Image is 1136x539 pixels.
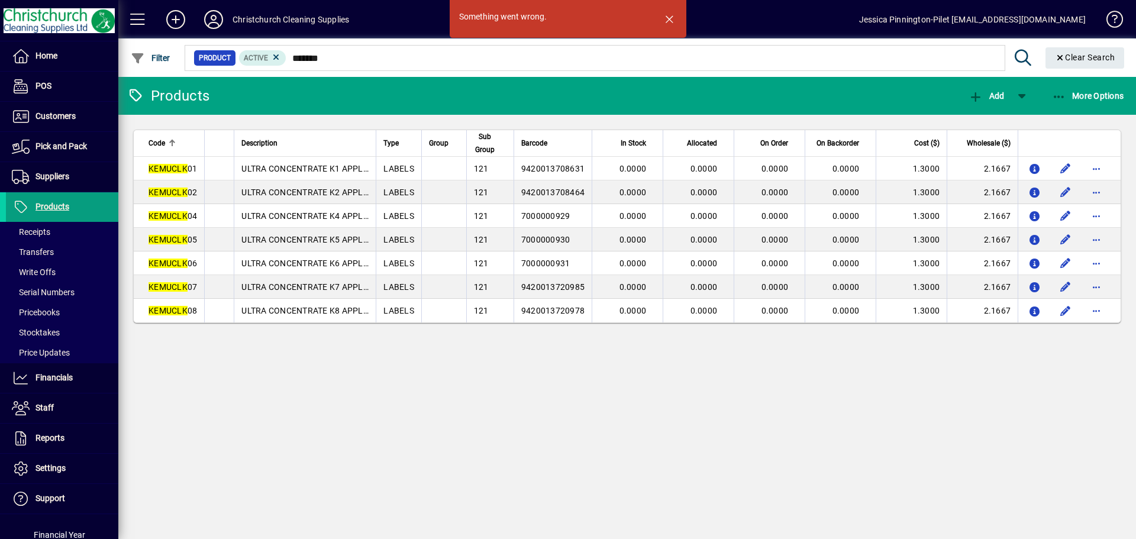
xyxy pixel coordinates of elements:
span: ULTRA CONCENTRATE K7 APPLICATOR LABEL ONLY [241,282,443,292]
button: Edit [1056,254,1075,273]
em: KEMUCLK [149,188,188,197]
button: Edit [1056,230,1075,249]
div: Allocated [670,137,728,150]
button: More Options [1049,85,1127,106]
span: More Options [1052,91,1124,101]
em: KEMUCLK [149,259,188,268]
span: 121 [474,259,489,268]
span: On Backorder [816,137,859,150]
span: 0.0000 [690,188,718,197]
span: 7000000930 [521,235,570,244]
span: Code [149,137,165,150]
span: LABELS [383,235,414,244]
a: Pricebooks [6,302,118,322]
span: Sub Group [474,130,496,156]
a: Suppliers [6,162,118,192]
span: 9420013708631 [521,164,585,173]
span: On Order [760,137,788,150]
td: 2.1667 [947,180,1018,204]
span: 0.0000 [832,235,860,244]
div: On Backorder [812,137,870,150]
span: 121 [474,306,489,315]
div: Barcode [521,137,585,150]
div: Products [127,86,209,105]
span: 08 [149,306,197,315]
span: Barcode [521,137,547,150]
span: Customers [35,111,76,121]
span: ULTRA CONCENTRATE K1 APPLICATOR LABEL ONLY [241,164,443,173]
span: LABELS [383,164,414,173]
span: Staff [35,403,54,412]
td: 2.1667 [947,299,1018,322]
div: Christchurch Cleaning Supplies [233,10,349,29]
td: 1.3000 [876,299,947,322]
td: 1.3000 [876,228,947,251]
span: Active [244,54,268,62]
div: Group [429,137,459,150]
span: 0.0000 [619,164,647,173]
span: Settings [35,463,66,473]
span: Receipts [12,227,50,237]
span: LABELS [383,259,414,268]
span: 0.0000 [761,259,789,268]
div: Code [149,137,197,150]
span: 7000000931 [521,259,570,268]
button: More options [1087,206,1106,225]
button: Edit [1056,183,1075,202]
span: 0.0000 [761,306,789,315]
span: 0.0000 [619,235,647,244]
button: More options [1087,277,1106,296]
span: Pick and Pack [35,141,87,151]
td: 2.1667 [947,275,1018,299]
td: 1.3000 [876,157,947,180]
span: Reports [35,433,64,443]
td: 1.3000 [876,275,947,299]
span: 0.0000 [690,211,718,221]
span: Cost ($) [914,137,940,150]
span: 9420013720985 [521,282,585,292]
td: 1.3000 [876,251,947,275]
span: Serial Numbers [12,288,75,297]
button: More options [1087,301,1106,320]
button: Profile [195,9,233,30]
a: Reports [6,424,118,453]
span: 0.0000 [832,306,860,315]
a: Price Updates [6,343,118,363]
a: Write Offs [6,262,118,282]
span: 07 [149,282,197,292]
a: Support [6,484,118,514]
span: 0.0000 [832,211,860,221]
span: Filter [131,53,170,63]
span: 0.0000 [761,211,789,221]
a: Customers [6,102,118,131]
span: 121 [474,235,489,244]
span: 05 [149,235,197,244]
span: 0.0000 [761,164,789,173]
button: Edit [1056,206,1075,225]
span: Home [35,51,57,60]
span: 7000000929 [521,211,570,221]
span: 0.0000 [690,235,718,244]
a: Knowledge Base [1098,2,1121,41]
span: 0.0000 [690,282,718,292]
span: 01 [149,164,197,173]
span: 0.0000 [832,259,860,268]
span: Clear Search [1055,53,1115,62]
span: Suppliers [35,172,69,181]
span: LABELS [383,188,414,197]
span: Allocated [687,137,717,150]
button: Edit [1056,277,1075,296]
span: 0.0000 [832,188,860,197]
span: 06 [149,259,197,268]
span: 0.0000 [619,259,647,268]
span: In Stock [621,137,646,150]
button: Filter [128,47,173,69]
a: Stocktakes [6,322,118,343]
td: 2.1667 [947,228,1018,251]
button: Add [157,9,195,30]
span: ULTRA CONCENTRATE K6 APPLICATOR LABEL ONLY [241,259,443,268]
button: Add [966,85,1007,106]
div: Description [241,137,369,150]
span: Group [429,137,448,150]
button: More options [1087,183,1106,202]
